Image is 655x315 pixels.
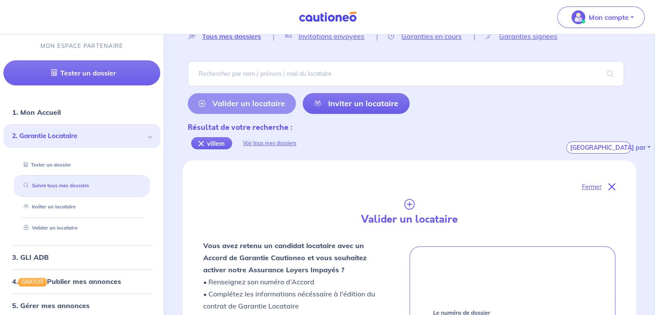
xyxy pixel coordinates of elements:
[14,158,150,172] div: Tester un dossier
[295,12,360,22] img: Cautioneo
[12,108,61,117] a: 1. Mon Accueil
[203,241,366,274] strong: Vous avez retenu un candidat locataire avec un Accord de Garantie Cautioneo et vous souhaitez act...
[582,181,602,192] p: Fermer
[20,183,89,189] a: Suivre tous mes dossiers
[191,137,232,149] div: villem
[401,32,462,41] span: Garanties en cours
[14,200,150,214] div: Inviter un locataire
[298,32,364,41] span: Invitations envoyées
[3,273,160,290] div: 4.GRATUITPublier mes annonces
[377,32,474,40] a: Garanties en cours
[571,10,585,24] img: illu_account_valid_menu.svg
[20,204,76,210] a: Inviter un locataire
[40,42,124,50] p: MON ESPACE PARTENAIRE
[3,249,160,266] div: 3. GLI ADB
[589,12,629,22] p: Mon compte
[188,61,624,86] input: Rechercher par nom / prénom / mail du locataire
[596,62,624,86] span: search
[188,32,273,40] a: Tous mes dossiers
[557,6,645,28] button: illu_account_valid_menu.svgMon compte
[274,32,377,40] a: Invitations envoyées
[3,104,160,121] div: 1. Mon Accueil
[303,93,409,114] a: Inviter un locataire
[475,32,570,40] a: Garanties signées
[12,277,121,286] a: 4.GRATUITPublier mes annonces
[3,124,160,148] div: 2. Garantie Locataire
[12,131,145,141] span: 2. Garantie Locataire
[232,133,307,154] div: Voir tous mes dossiers
[566,142,631,154] button: [GEOGRAPHIC_DATA] par
[3,60,160,85] a: Tester un dossier
[304,213,515,226] h4: Valider un locataire
[14,221,150,235] div: Valider un locataire
[14,179,150,193] div: Suivre tous mes dossiers
[20,225,78,231] a: Valider un locataire
[3,297,160,314] div: 5. Gérer mes annonces
[12,301,90,310] a: 5. Gérer mes annonces
[188,122,307,133] div: Résultat de votre recherche :
[499,32,557,41] span: Garanties signées
[202,32,261,41] span: Tous mes dossiers
[12,253,49,261] a: 3. GLI ADB
[20,162,71,168] a: Tester un dossier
